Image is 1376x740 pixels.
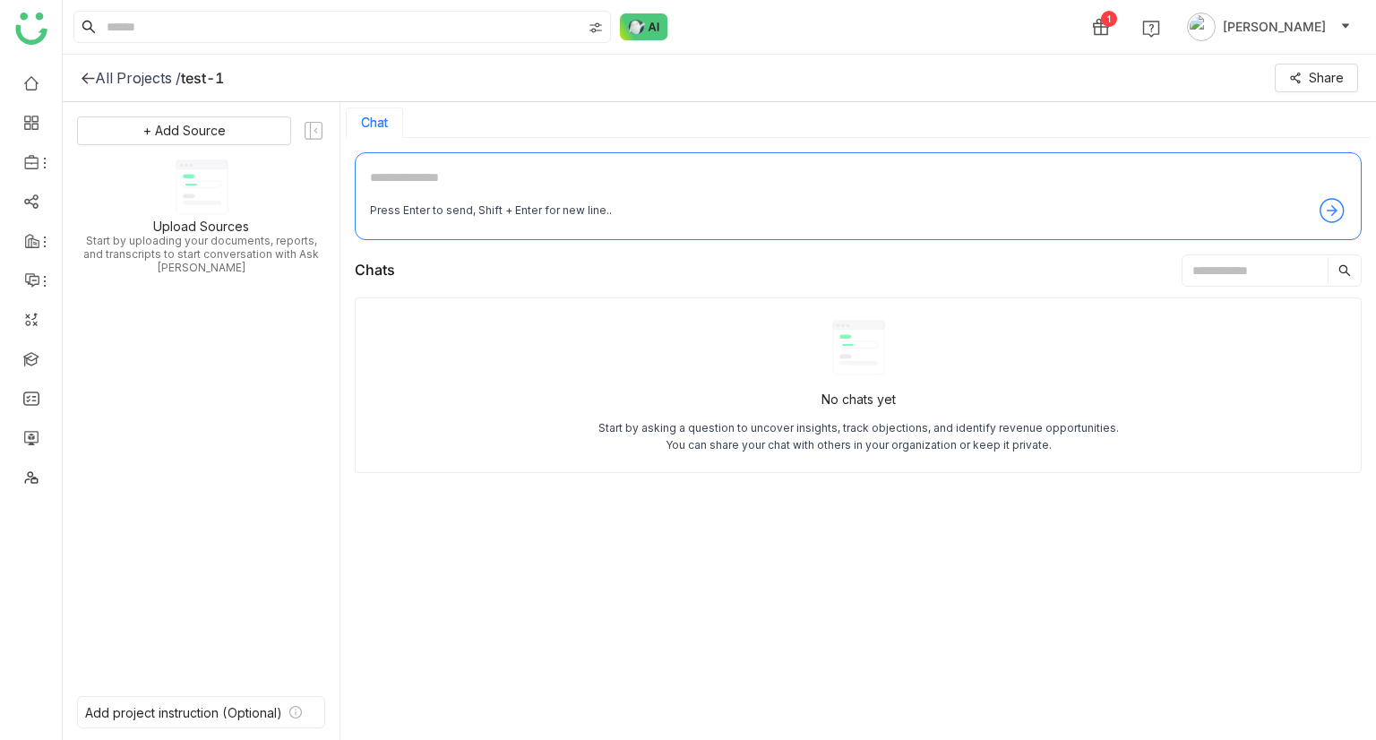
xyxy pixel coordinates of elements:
[589,21,603,35] img: search-type.svg
[153,219,249,234] div: Upload Sources
[85,705,282,720] div: Add project instruction (Optional)
[95,69,181,87] div: All Projects /
[355,259,395,281] div: Chats
[1142,20,1160,38] img: help.svg
[821,390,896,409] div: No chats yet
[598,420,1120,454] div: Start by asking a question to uncover insights, track objections, and identify revenue opportunit...
[15,13,47,45] img: logo
[1223,17,1326,37] span: [PERSON_NAME]
[370,202,612,219] div: Press Enter to send, Shift + Enter for new line..
[1187,13,1216,41] img: avatar
[181,69,224,87] div: test-1
[143,121,226,141] span: + Add Source
[1275,64,1358,92] button: Share
[77,234,325,274] div: Start by uploading your documents, reports, and transcripts to start conversation with Ask [PERSO...
[1309,68,1344,88] span: Share
[620,13,668,40] img: ask-buddy-normal.svg
[77,116,291,145] button: + Add Source
[361,116,388,130] button: Chat
[1101,11,1117,27] div: 1
[1183,13,1354,41] button: [PERSON_NAME]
